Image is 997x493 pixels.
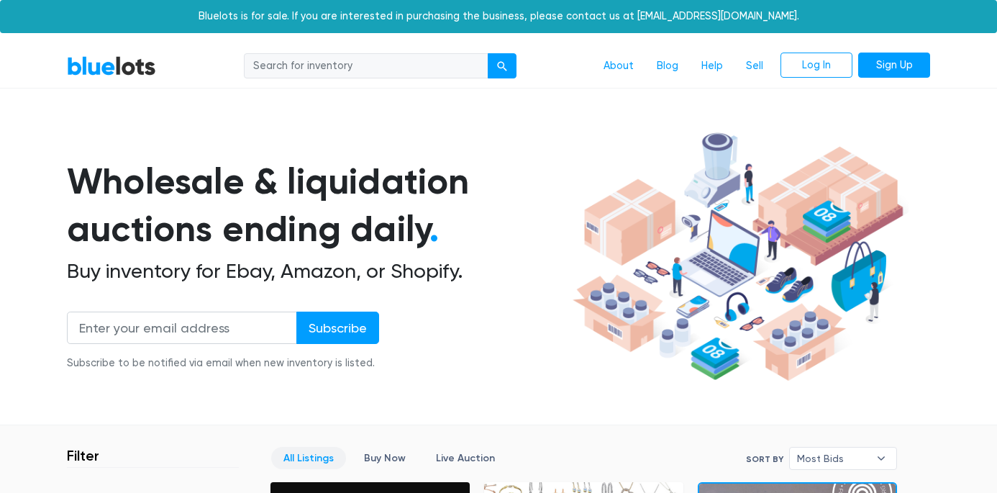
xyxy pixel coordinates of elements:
a: Sign Up [858,53,930,78]
div: Subscribe to be notified via email when new inventory is listed. [67,356,379,371]
h2: Buy inventory for Ebay, Amazon, or Shopify. [67,259,568,284]
a: About [592,53,645,80]
a: Buy Now [352,447,418,469]
b: ▾ [866,448,896,469]
input: Subscribe [296,312,379,344]
a: BlueLots [67,55,156,76]
h3: Filter [67,447,99,464]
img: hero-ee84e7d0318cb26816c560f6b4441b76977f77a177738b4e94f68c95b2b83dbb.png [568,126,909,388]
h1: Wholesale & liquidation auctions ending daily [67,158,568,253]
a: Log In [780,53,852,78]
span: Most Bids [797,448,869,469]
a: Blog [645,53,690,80]
input: Search for inventory [244,53,488,79]
a: Live Auction [424,447,507,469]
label: Sort By [746,453,783,466]
a: Help [690,53,734,80]
a: All Listings [271,447,346,469]
span: . [429,207,439,250]
input: Enter your email address [67,312,297,344]
a: Sell [734,53,775,80]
